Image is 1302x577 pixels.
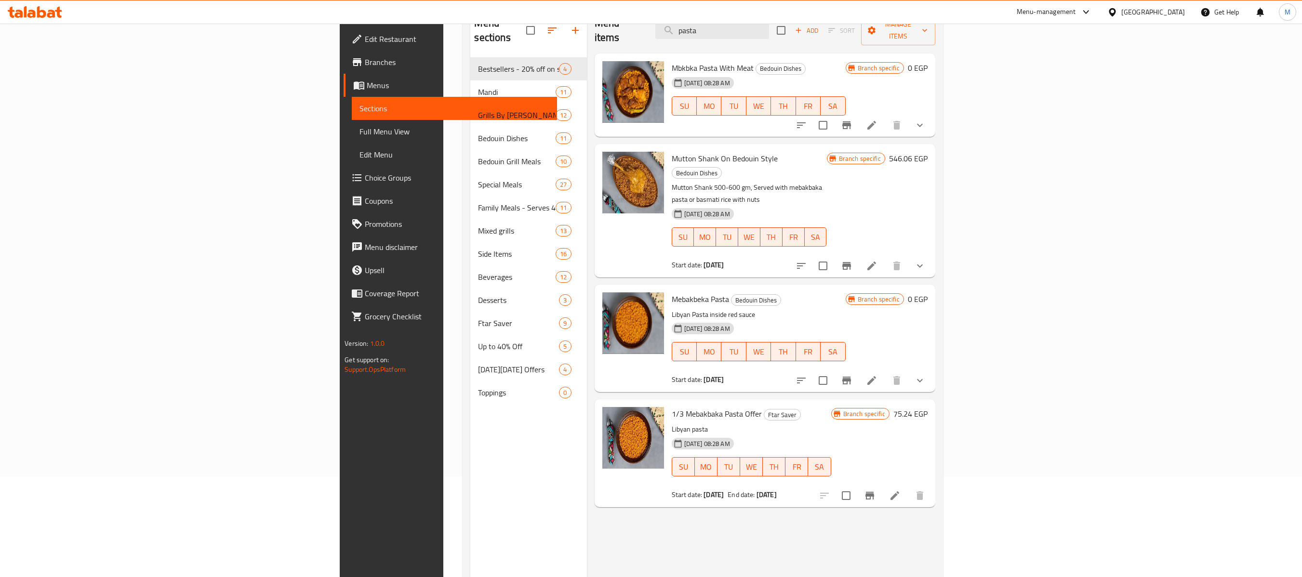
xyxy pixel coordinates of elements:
button: SU [672,96,697,116]
span: 11 [556,88,571,97]
span: 12 [556,273,571,282]
span: MO [701,99,717,113]
button: Branch-specific-item [858,484,881,507]
div: Bestsellers - 20% off on selected items4 [470,57,586,80]
span: Ftar Saver [478,317,559,329]
div: items [556,248,571,260]
span: Edit Restaurant [365,33,549,45]
span: Select to update [813,256,833,276]
b: [DATE] [704,259,724,271]
h2: Menu items [595,16,644,45]
span: M [1285,7,1290,17]
span: 1.0.0 [370,337,385,350]
div: items [559,294,571,306]
button: delete [885,114,908,137]
span: Branch specific [839,409,889,419]
a: Edit menu item [889,490,901,501]
span: 10 [556,157,571,166]
span: Side Items [478,248,556,260]
div: Mandi [478,86,556,98]
div: items [559,387,571,398]
b: [DATE] [704,488,724,501]
span: [DATE] 08:28 AM [680,79,734,88]
b: [DATE] [704,373,724,386]
button: Branch-specific-item [835,114,858,137]
a: Sections [352,97,557,120]
span: WE [750,99,767,113]
span: Select section first [822,23,861,38]
div: items [559,63,571,75]
span: [DATE] 08:28 AM [680,324,734,333]
span: Version: [345,337,368,350]
h6: 0 EGP [908,61,928,75]
button: SA [821,342,845,361]
div: Mandi11 [470,80,586,104]
span: Add [794,25,820,36]
span: FR [800,99,817,113]
div: items [556,225,571,236]
a: Grocery Checklist [344,305,557,328]
button: show more [908,369,931,392]
div: Ftar Saver [764,409,801,420]
span: Bedouin Grill Meals [478,156,556,167]
button: show more [908,254,931,277]
span: Select section [771,20,791,40]
div: items [556,109,571,121]
h6: 546.06 EGP [889,152,928,165]
div: items [559,317,571,329]
span: Up to 40% Off [478,341,559,352]
button: SA [808,457,831,476]
a: Promotions [344,212,557,236]
span: Manage items [869,18,928,42]
span: FR [789,460,804,474]
span: WE [742,230,757,244]
span: SU [676,345,693,359]
span: 11 [556,203,571,212]
span: Get support on: [345,354,389,366]
span: [DATE] 08:28 AM [680,210,734,219]
span: TH [775,99,792,113]
a: Support.OpsPlatform [345,363,406,376]
svg: Show Choices [914,260,926,272]
a: Edit Restaurant [344,27,557,51]
button: TU [717,457,740,476]
img: Mebakbeka Pasta [602,292,664,354]
span: TU [720,230,734,244]
button: SA [805,227,827,247]
div: Bedouin Dishes [672,167,722,179]
span: Beverages [478,271,556,283]
p: Libyan pasta [672,423,831,435]
div: items [556,86,571,98]
span: End date: [728,488,755,501]
div: items [559,364,571,375]
span: Special Meals [478,179,556,190]
a: Choice Groups [344,166,557,189]
button: delete [885,254,908,277]
a: Branches [344,51,557,74]
span: Ftar Saver [764,409,800,420]
button: Add section [564,19,587,42]
span: SU [676,230,691,244]
button: WE [746,96,771,116]
button: MO [695,457,717,476]
span: FR [786,230,801,244]
span: Mebakbeka Pasta [672,292,729,306]
span: Coverage Report [365,288,549,299]
button: WE [746,342,771,361]
div: items [556,132,571,144]
span: MO [698,230,712,244]
div: Family Meals - Serves 4 to 8 persons [478,202,556,213]
button: delete [908,484,931,507]
span: Branch specific [835,154,885,163]
input: search [655,22,769,39]
button: WE [738,227,760,247]
span: Choice Groups [365,172,549,184]
span: 5 [559,342,571,351]
span: TH [775,345,792,359]
span: 27 [556,180,571,189]
span: SA [824,99,841,113]
span: Sort sections [541,19,564,42]
button: sort-choices [790,254,813,277]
